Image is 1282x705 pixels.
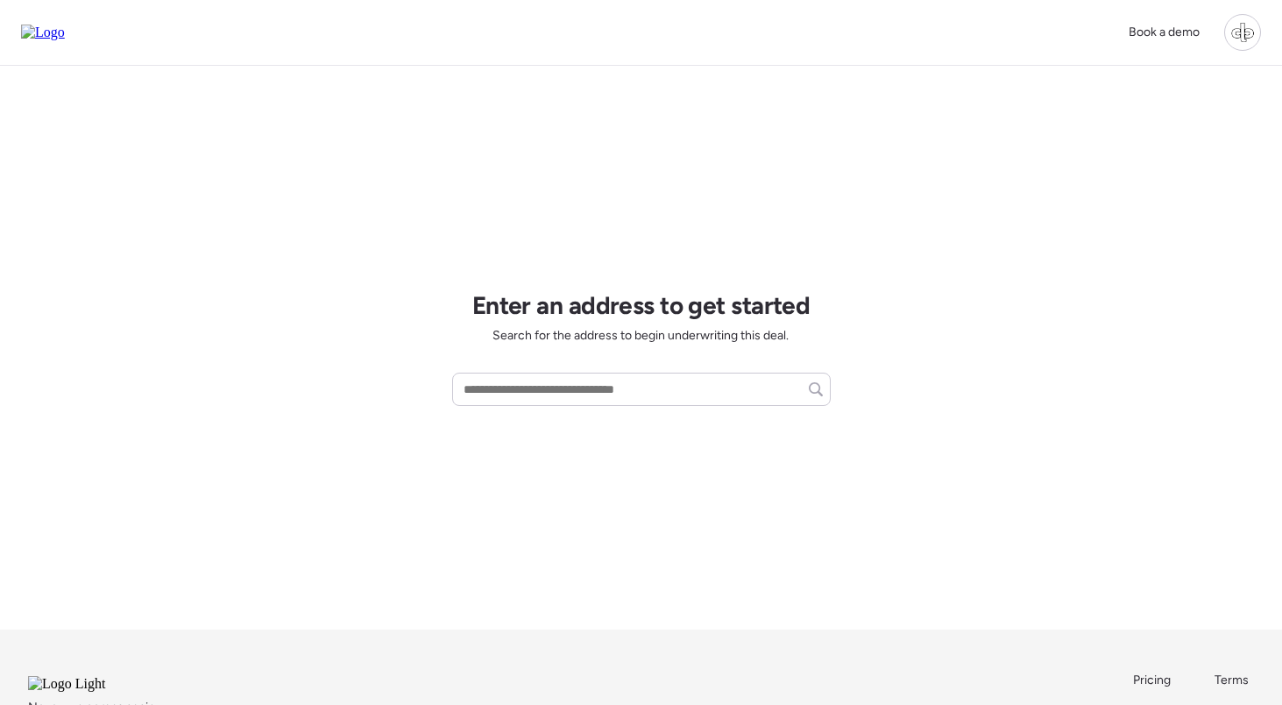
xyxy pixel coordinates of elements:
[1133,672,1172,689] a: Pricing
[492,327,789,345] span: Search for the address to begin underwriting this deal.
[1133,673,1171,687] span: Pricing
[28,676,152,692] img: Logo Light
[21,25,65,40] img: Logo
[472,290,811,320] h1: Enter an address to get started
[1129,25,1200,39] span: Book a demo
[1215,673,1249,687] span: Terms
[1215,672,1254,689] a: Terms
